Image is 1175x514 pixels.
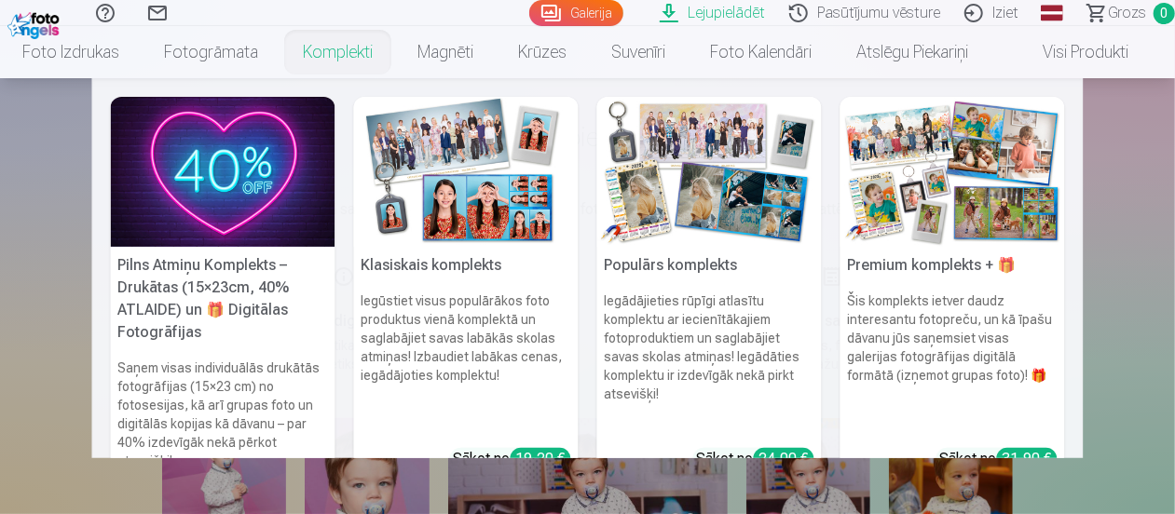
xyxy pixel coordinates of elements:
[354,97,579,478] a: Klasiskais komplektsKlasiskais komplektsIegūstiet visus populārākos foto produktus vienā komplekt...
[454,448,571,470] div: Sākot no
[697,448,814,470] div: Sākot no
[395,26,496,78] a: Magnēti
[597,247,822,284] h5: Populārs komplekts
[997,448,1058,469] div: 31,90 €
[111,97,335,247] img: Pilns Atmiņu Komplekts – Drukātas (15×23cm, 40% ATLAIDE) un 🎁 Digitālas Fotogrāfijas
[7,7,64,39] img: /fa1
[597,284,822,440] h6: Iegādājieties rūpīgi atlasītu komplektu ar iecienītākajiem fotoproduktiem un saglabājiet savas sk...
[840,284,1065,440] h6: Šis komplekts ietver daudz interesantu fotopreču, un kā īpašu dāvanu jūs saņemsiet visas galerija...
[597,97,822,247] img: Populārs komplekts
[840,97,1065,478] a: Premium komplekts + 🎁 Premium komplekts + 🎁Šis komplekts ietver daudz interesantu fotopreču, un k...
[142,26,280,78] a: Fotogrāmata
[688,26,834,78] a: Foto kalendāri
[111,97,335,478] a: Pilns Atmiņu Komplekts – Drukātas (15×23cm, 40% ATLAIDE) un 🎁 Digitālas Fotogrāfijas Pilns Atmiņu...
[1154,3,1175,24] span: 0
[840,247,1065,284] h5: Premium komplekts + 🎁
[940,448,1058,470] div: Sākot no
[511,448,571,469] div: 19,20 €
[354,284,579,440] h6: Iegūstiet visus populārākos foto produktus vienā komplektā un saglabājiet savas labākās skolas at...
[991,26,1151,78] a: Visi produkti
[354,97,579,247] img: Klasiskais komplekts
[1108,2,1146,24] span: Grozs
[597,97,822,478] a: Populārs komplektsPopulārs komplektsIegādājieties rūpīgi atlasītu komplektu ar iecienītākajiem fo...
[111,351,335,478] h6: Saņem visas individuālās drukātās fotogrāfijas (15×23 cm) no fotosesijas, kā arī grupas foto un d...
[754,448,814,469] div: 24,00 €
[834,26,991,78] a: Atslēgu piekariņi
[280,26,395,78] a: Komplekti
[354,247,579,284] h5: Klasiskais komplekts
[111,247,335,351] h5: Pilns Atmiņu Komplekts – Drukātas (15×23cm, 40% ATLAIDE) un 🎁 Digitālas Fotogrāfijas
[589,26,688,78] a: Suvenīri
[840,97,1065,247] img: Premium komplekts + 🎁
[496,26,589,78] a: Krūzes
